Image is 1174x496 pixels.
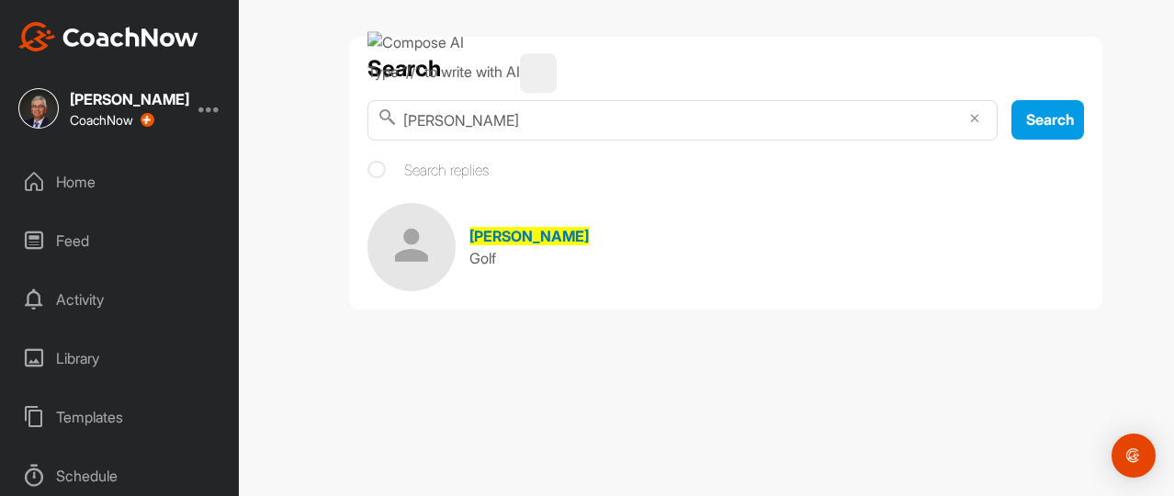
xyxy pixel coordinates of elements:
span: Search [1026,110,1075,129]
div: Type “//” to write with AI [367,53,557,93]
input: Search [367,100,998,141]
span: [PERSON_NAME] [469,227,589,245]
div: Home [10,159,231,205]
div: Open Intercom Messenger [1112,434,1156,478]
div: Templates [10,394,231,440]
span: Golf [469,249,496,267]
img: Compose AI [367,31,464,53]
label: Search replies [367,159,489,181]
img: square_12c08554a0ce577bb2162ea96c9a8982.jpg [18,88,59,129]
div: Library [10,335,231,381]
button: Search [1011,100,1084,140]
div: [PERSON_NAME] [70,92,189,107]
img: Space Logo [367,203,456,291]
div: CoachNow [70,113,154,128]
div: Feed [10,218,231,264]
h1: Search [367,55,1084,82]
img: CoachNow [18,22,198,51]
div: Activity [10,276,231,322]
a: [PERSON_NAME]Golf [367,203,1084,291]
